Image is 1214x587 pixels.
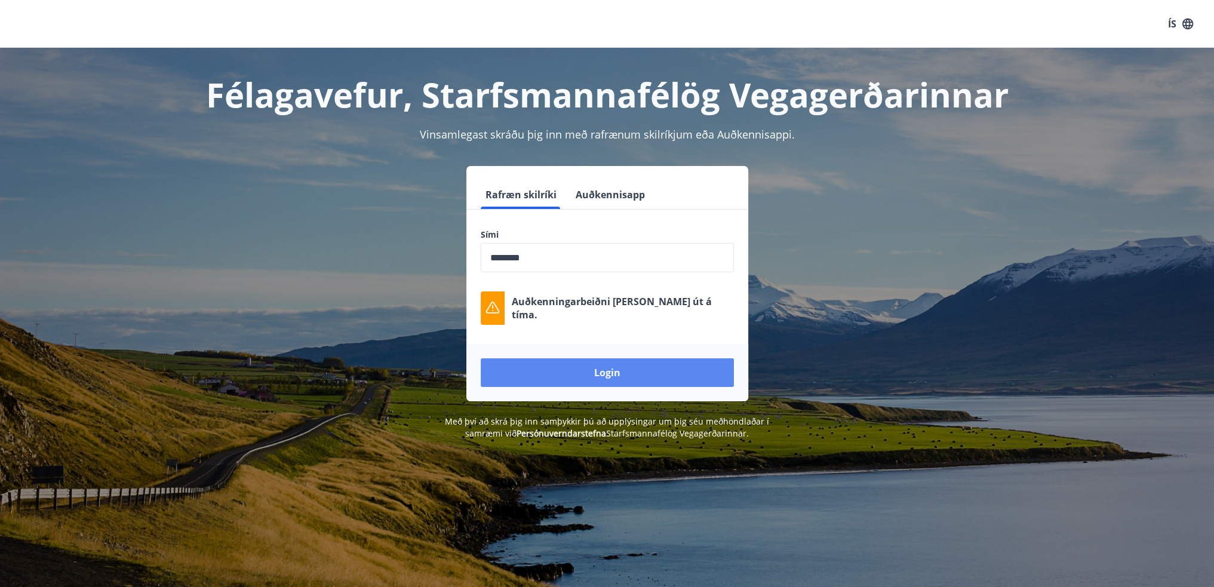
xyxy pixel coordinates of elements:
[571,180,650,209] button: Auðkennisapp
[481,180,561,209] button: Rafræn skilríki
[192,72,1023,117] h1: Félagavefur, Starfsmannafélög Vegagerðarinnar
[445,416,769,439] span: Með því að skrá þig inn samþykkir þú að upplýsingar um þig séu meðhöndlaðar í samræmi við Starfsm...
[481,229,734,241] label: Sími
[512,295,734,321] p: Auðkenningarbeiðni [PERSON_NAME] út á tíma.
[481,358,734,387] button: Login
[420,127,795,142] span: Vinsamlegast skráðu þig inn með rafrænum skilríkjum eða Auðkennisappi.
[1161,13,1200,35] button: ÍS
[517,428,606,439] a: Persónuverndarstefna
